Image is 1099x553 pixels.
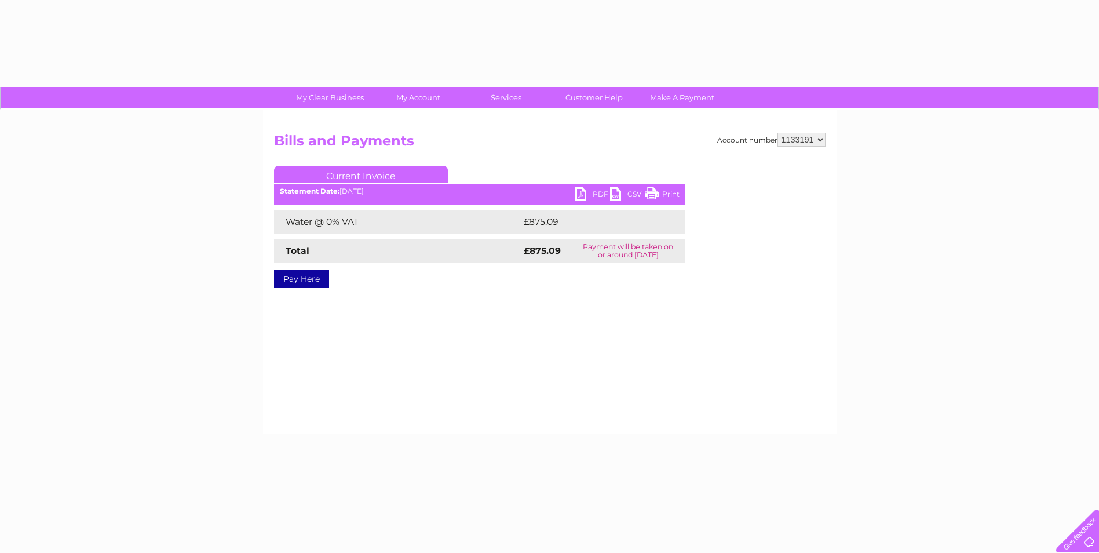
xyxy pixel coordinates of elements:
[274,133,826,155] h2: Bills and Payments
[524,245,561,256] strong: £875.09
[458,87,554,108] a: Services
[571,239,685,263] td: Payment will be taken on or around [DATE]
[282,87,378,108] a: My Clear Business
[274,166,448,183] a: Current Invoice
[280,187,339,195] b: Statement Date:
[717,133,826,147] div: Account number
[575,187,610,204] a: PDF
[274,187,685,195] div: [DATE]
[370,87,466,108] a: My Account
[610,187,645,204] a: CSV
[286,245,309,256] strong: Total
[645,187,680,204] a: Print
[274,210,521,234] td: Water @ 0% VAT
[546,87,642,108] a: Customer Help
[274,270,329,288] a: Pay Here
[634,87,730,108] a: Make A Payment
[521,210,665,234] td: £875.09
